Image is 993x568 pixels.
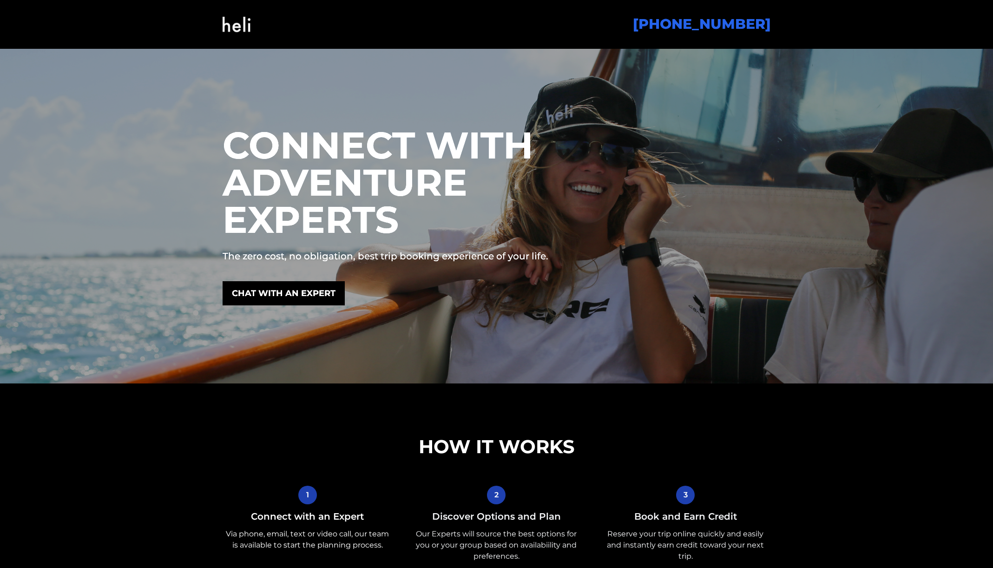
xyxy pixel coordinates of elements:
p: Our Experts will source the best options for you or your group based on availabiility and prefere... [411,528,582,562]
a: [PHONE_NUMBER] [633,15,771,33]
button: 3 [676,486,695,504]
p: The zero cost, no obligation, best trip booking experience of your life. [223,250,629,263]
h5: Connect with an Expert [223,510,393,523]
h2: HOW IT WORKS [223,436,771,458]
p: Via phone, email, text or video call, our team is available to start the planning process. [223,528,393,551]
img: Heli OS Logo [223,6,250,43]
button: 2 [487,486,506,504]
p: Reserve your trip online quickly and easily and instantly earn credit toward your next trip. [600,528,771,562]
h5: Discover Options and Plan [411,510,582,523]
h1: CONNECT WITH ADVENTURE EXPERTS [223,127,629,238]
h5: Book and Earn Credit [600,510,771,523]
button: 1 [298,486,317,504]
a: CHAT WITH AN EXPERT [223,281,345,305]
